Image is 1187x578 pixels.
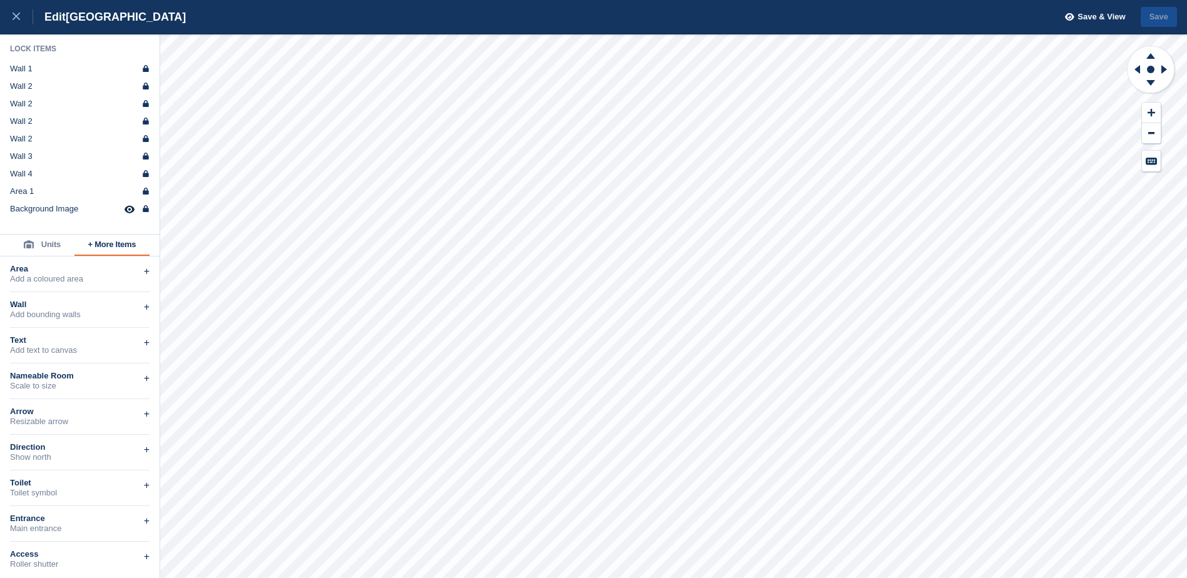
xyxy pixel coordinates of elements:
[10,99,33,109] div: Wall 2
[10,300,150,310] div: Wall
[10,81,33,91] div: Wall 2
[1141,7,1177,28] button: Save
[10,524,150,534] div: Main entrance
[10,381,150,391] div: Scale to size
[10,292,150,328] div: WallAdd bounding walls+
[10,169,33,179] div: Wall 4
[10,44,150,54] div: Lock Items
[144,300,150,315] div: +
[10,417,150,427] div: Resizable arrow
[144,264,150,279] div: +
[10,64,33,74] div: Wall 1
[144,407,150,422] div: +
[144,549,150,564] div: +
[10,310,150,320] div: Add bounding walls
[1058,7,1126,28] button: Save & View
[10,559,150,569] div: Roller shutter
[1142,103,1161,123] button: Zoom In
[10,328,150,363] div: TextAdd text to canvas+
[10,470,150,506] div: ToiletToilet symbol+
[10,264,150,274] div: Area
[10,256,150,292] div: AreaAdd a coloured area+
[10,514,150,524] div: Entrance
[10,186,34,196] div: Area 1
[1142,123,1161,144] button: Zoom Out
[144,514,150,529] div: +
[10,151,33,161] div: Wall 3
[10,335,150,345] div: Text
[10,542,150,577] div: AccessRoller shutter+
[144,442,150,457] div: +
[10,345,150,355] div: Add text to canvas
[10,549,150,559] div: Access
[144,335,150,350] div: +
[10,204,78,214] div: Background Image
[10,134,33,144] div: Wall 2
[10,399,150,435] div: ArrowResizable arrow+
[1142,151,1161,171] button: Keyboard Shortcuts
[10,407,150,417] div: Arrow
[10,506,150,542] div: EntranceMain entrance+
[10,363,150,399] div: Nameable RoomScale to size+
[10,488,150,498] div: Toilet symbol
[10,116,33,126] div: Wall 2
[144,478,150,493] div: +
[10,442,150,452] div: Direction
[74,235,150,256] button: + More Items
[33,9,186,24] div: Edit [GEOGRAPHIC_DATA]
[144,371,150,386] div: +
[10,371,150,381] div: Nameable Room
[10,274,150,284] div: Add a coloured area
[1077,11,1125,23] span: Save & View
[10,235,74,256] button: Units
[10,452,150,462] div: Show north
[10,478,150,488] div: Toilet
[10,435,150,470] div: DirectionShow north+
